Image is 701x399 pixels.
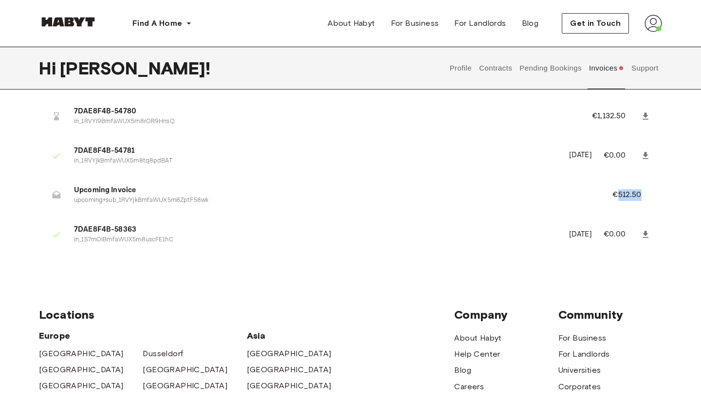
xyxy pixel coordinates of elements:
[569,150,592,161] p: [DATE]
[558,364,601,376] a: Universities
[514,14,547,33] a: Blog
[320,14,383,33] a: About Habyt
[592,110,639,122] p: €1,132.50
[446,47,662,90] div: user profile tabs
[74,117,569,127] p: in_1RVYi9BmfaWUX5m8rOR9HnsQ
[39,364,124,376] a: [GEOGRAPHIC_DATA]
[39,380,124,392] a: [GEOGRAPHIC_DATA]
[39,17,97,27] img: Habyt
[247,364,332,376] a: [GEOGRAPHIC_DATA]
[604,150,639,162] p: €0.00
[247,348,332,360] a: [GEOGRAPHIC_DATA]
[630,47,660,90] button: Support
[478,47,514,90] button: Contracts
[247,380,332,392] a: [GEOGRAPHIC_DATA]
[39,330,247,342] span: Europe
[74,196,589,205] p: upcoming+sub_1RVYjkBmfaWUX5m8ZptF58wk
[570,18,621,29] span: Get in Touch
[454,332,501,344] a: About Habyt
[558,381,601,393] a: Corporates
[446,14,514,33] a: For Landlords
[522,18,539,29] span: Blog
[454,308,558,322] span: Company
[74,236,557,245] p: in_1S7mOIBmfaWUX5m8uscFE1hC
[569,229,592,240] p: [DATE]
[328,18,375,29] span: About Habyt
[39,58,60,78] span: Hi
[645,15,662,32] img: avatar
[518,47,583,90] button: Pending Bookings
[143,380,227,392] a: [GEOGRAPHIC_DATA]
[448,47,473,90] button: Profile
[612,189,654,201] p: €512.50
[562,13,629,34] button: Get in Touch
[454,364,471,376] a: Blog
[558,308,662,322] span: Community
[454,18,506,29] span: For Landlords
[143,348,183,360] a: Dusseldorf
[60,58,210,78] span: [PERSON_NAME] !
[383,14,447,33] a: For Business
[125,14,200,33] button: Find A Home
[74,224,557,236] span: 7DAE8F4B-58363
[74,145,557,157] span: 7DAE8F4B-54781
[454,348,500,360] a: Help Center
[39,308,454,322] span: Locations
[604,229,639,240] p: €0.00
[391,18,439,29] span: For Business
[132,18,182,29] span: Find A Home
[74,106,569,117] span: 7DAE8F4B-54780
[588,47,625,90] button: Invoices
[454,381,484,393] a: Careers
[74,157,557,166] p: in_1RVYjkBmfaWUX5m8tq8pdBAT
[558,348,610,360] a: For Landlords
[558,332,607,344] a: For Business
[247,330,350,342] span: Asia
[39,348,124,360] a: [GEOGRAPHIC_DATA]
[143,364,227,376] a: [GEOGRAPHIC_DATA]
[74,185,589,196] span: Upcoming Invoice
